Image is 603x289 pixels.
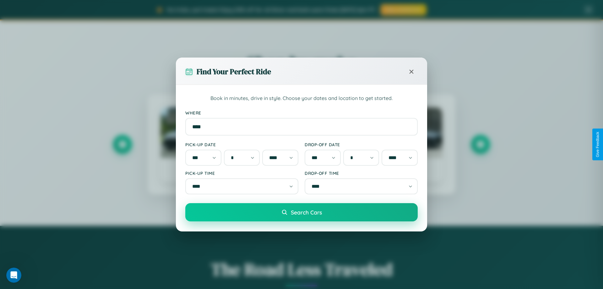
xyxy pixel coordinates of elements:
[185,142,298,147] label: Pick-up Date
[185,110,418,115] label: Where
[185,203,418,221] button: Search Cars
[197,66,271,77] h3: Find Your Perfect Ride
[305,142,418,147] label: Drop-off Date
[291,209,322,216] span: Search Cars
[185,170,298,176] label: Pick-up Time
[185,94,418,103] p: Book in minutes, drive in style. Choose your dates and location to get started.
[305,170,418,176] label: Drop-off Time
